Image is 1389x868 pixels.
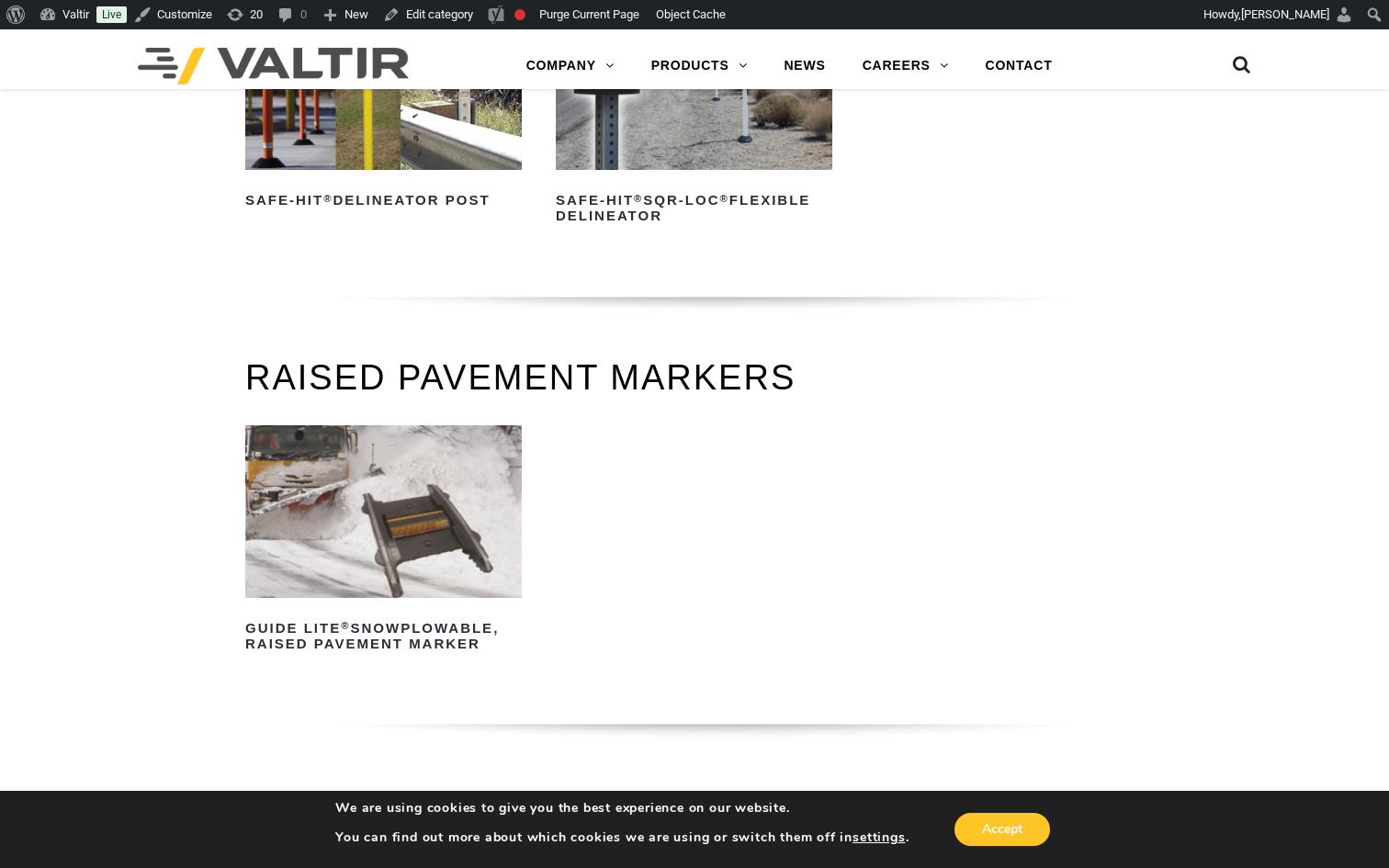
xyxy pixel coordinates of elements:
[633,48,766,85] a: PRODUCTS
[335,800,909,817] p: We are using cookies to give you the best experience on our website.
[245,614,522,659] h2: GUIDE LITE Snowplowable, Raised Pavement Marker
[341,620,350,631] sup: ®
[1241,7,1329,21] span: [PERSON_NAME]
[96,6,127,23] a: Live
[954,813,1050,846] button: Accept
[844,48,967,85] a: CAREERS
[556,186,832,231] h2: Safe-Hit SQR-LOC Flexible Delineator
[853,829,905,846] button: settings
[720,193,729,204] sup: ®
[508,48,633,85] a: COMPANY
[245,358,796,397] a: RAISED PAVEMENT MARKERS
[323,193,333,204] sup: ®
[967,48,1071,85] a: CONTACT
[245,425,522,659] a: GUIDE LITE®Snowplowable, Raised Pavement Marker
[138,48,409,85] img: Valtir
[245,186,522,216] h2: Safe-Hit Delineator Post
[514,9,525,20] div: Needs improvement
[765,48,843,85] a: NEWS
[634,193,643,204] sup: ®
[335,829,909,846] p: You can find out more about which cookies we are using or switch them off in .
